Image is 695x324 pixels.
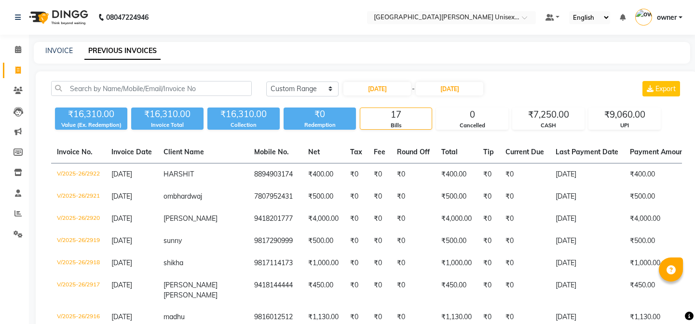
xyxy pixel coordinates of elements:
[477,163,500,186] td: ₹0
[589,121,660,130] div: UPI
[589,108,660,121] div: ₹9,060.00
[302,163,344,186] td: ₹400.00
[500,252,550,274] td: ₹0
[164,192,173,201] span: om
[368,274,391,306] td: ₹0
[436,163,477,186] td: ₹400.00
[344,230,368,252] td: ₹0
[500,274,550,306] td: ₹0
[55,108,127,121] div: ₹16,310.00
[207,108,280,121] div: ₹16,310.00
[302,274,344,306] td: ₹450.00
[51,81,252,96] input: Search by Name/Mobile/Email/Invoice No
[164,170,194,178] span: HARSHIT
[500,230,550,252] td: ₹0
[111,170,132,178] span: [DATE]
[441,148,458,156] span: Total
[505,148,544,156] span: Current Due
[84,42,161,60] a: PREVIOUS INVOICES
[550,274,624,306] td: [DATE]
[477,252,500,274] td: ₹0
[164,281,218,289] span: [PERSON_NAME]
[248,230,302,252] td: 9817290999
[368,163,391,186] td: ₹0
[483,148,494,156] span: Tip
[550,186,624,208] td: [DATE]
[655,84,676,93] span: Export
[477,274,500,306] td: ₹0
[391,274,436,306] td: ₹0
[248,252,302,274] td: 9817114173
[302,252,344,274] td: ₹1,000.00
[284,121,356,129] div: Redemption
[51,252,106,274] td: V/2025-26/2918
[344,186,368,208] td: ₹0
[55,121,127,129] div: Value (Ex. Redemption)
[343,82,411,95] input: Start Date
[391,163,436,186] td: ₹0
[477,208,500,230] td: ₹0
[368,252,391,274] td: ₹0
[51,163,106,186] td: V/2025-26/2922
[513,108,584,121] div: ₹7,250.00
[500,208,550,230] td: ₹0
[111,281,132,289] span: [DATE]
[45,46,73,55] a: INVOICE
[164,312,185,321] span: madhu
[360,121,432,130] div: Bills
[25,4,91,31] img: logo
[477,230,500,252] td: ₹0
[302,186,344,208] td: ₹500.00
[164,214,218,223] span: [PERSON_NAME]
[436,208,477,230] td: ₹4,000.00
[500,163,550,186] td: ₹0
[642,81,680,96] button: Export
[436,252,477,274] td: ₹1,000.00
[308,148,320,156] span: Net
[111,258,132,267] span: [DATE]
[556,148,618,156] span: Last Payment Date
[131,108,204,121] div: ₹16,310.00
[513,121,584,130] div: CASH
[391,186,436,208] td: ₹0
[164,148,204,156] span: Client Name
[344,208,368,230] td: ₹0
[391,208,436,230] td: ₹0
[51,230,106,252] td: V/2025-26/2919
[412,84,415,94] span: -
[302,230,344,252] td: ₹500.00
[248,163,302,186] td: 8894903174
[248,186,302,208] td: 7807952431
[51,274,106,306] td: V/2025-26/2917
[111,312,132,321] span: [DATE]
[254,148,289,156] span: Mobile No.
[111,214,132,223] span: [DATE]
[51,186,106,208] td: V/2025-26/2921
[416,82,483,95] input: End Date
[248,208,302,230] td: 9418201777
[173,192,202,201] span: bhardwaj
[436,108,508,121] div: 0
[111,236,132,245] span: [DATE]
[550,208,624,230] td: [DATE]
[550,230,624,252] td: [DATE]
[360,108,432,121] div: 17
[164,236,182,245] span: sunny
[500,186,550,208] td: ₹0
[436,274,477,306] td: ₹450.00
[164,258,183,267] span: shikha
[630,148,693,156] span: Payment Amount
[284,108,356,121] div: ₹0
[207,121,280,129] div: Collection
[164,291,218,299] span: [PERSON_NAME]
[344,163,368,186] td: ₹0
[368,186,391,208] td: ₹0
[391,230,436,252] td: ₹0
[302,208,344,230] td: ₹4,000.00
[131,121,204,129] div: Invoice Total
[550,163,624,186] td: [DATE]
[368,208,391,230] td: ₹0
[111,148,152,156] span: Invoice Date
[657,13,677,23] span: owner
[350,148,362,156] span: Tax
